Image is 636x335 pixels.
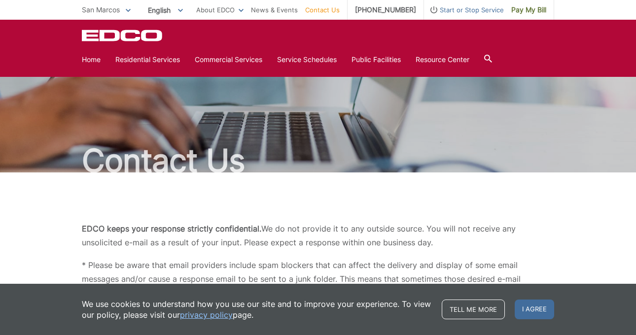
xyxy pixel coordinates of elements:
b: EDCO keeps your response strictly confidential. [82,224,261,234]
a: EDCD logo. Return to the homepage. [82,30,164,41]
a: Residential Services [115,54,180,65]
a: Contact Us [305,4,340,15]
a: About EDCO [196,4,244,15]
a: News & Events [251,4,298,15]
a: Service Schedules [277,54,337,65]
span: English [141,2,190,18]
a: Home [82,54,101,65]
a: Tell me more [442,300,505,319]
p: We use cookies to understand how you use our site and to improve your experience. To view our pol... [82,299,432,320]
h1: Contact Us [82,145,554,176]
a: privacy policy [180,309,233,320]
p: We do not provide it to any outside source. You will not receive any unsolicited e-mail as a resu... [82,222,554,249]
a: Public Facilities [352,54,401,65]
span: Pay My Bill [511,4,546,15]
p: * Please be aware that email providers include spam blockers that can affect the delivery and dis... [82,258,554,327]
a: Commercial Services [195,54,262,65]
a: Resource Center [416,54,469,65]
span: San Marcos [82,5,120,14]
span: I agree [515,300,554,319]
